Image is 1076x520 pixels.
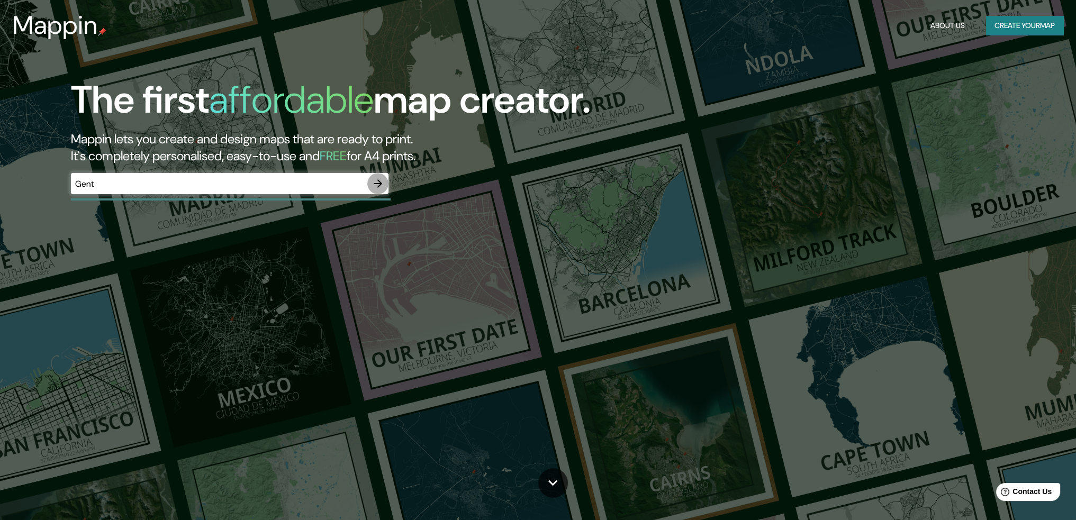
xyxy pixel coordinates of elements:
input: Choose your favourite place [71,178,367,190]
h3: Mappin [13,11,98,40]
button: Create yourmap [986,16,1063,35]
h2: Mappin lets you create and design maps that are ready to print. It's completely personalised, eas... [71,131,609,165]
h1: The first map creator. [71,78,591,131]
h5: FREE [320,148,347,164]
h1: affordable [209,75,374,124]
img: mappin-pin [98,28,106,36]
iframe: Help widget launcher [982,479,1064,508]
button: About Us [926,16,969,35]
